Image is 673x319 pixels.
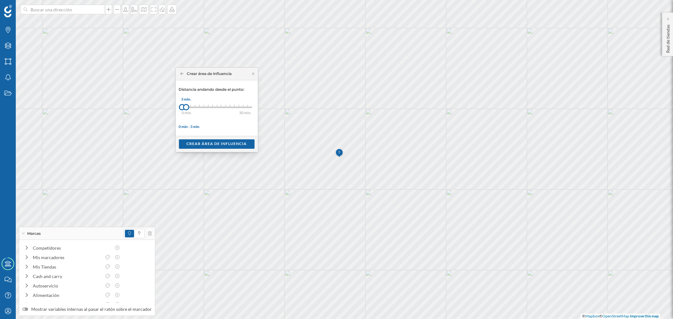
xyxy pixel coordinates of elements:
[33,245,111,251] div: Competidores
[178,96,194,102] div: 3 min.
[22,306,152,312] label: Mostrar variables internas al pasar el ratón sobre el marcador
[179,124,255,130] div: 0 min - 3 min
[33,264,102,270] div: Mis Tiendas
[33,292,102,299] div: Alimentación
[33,273,102,280] div: Cash and carry
[180,71,232,77] div: Crear área de influencia
[585,314,599,318] a: Mapbox
[27,231,41,236] span: Marcas
[33,282,102,289] div: Autoservicio
[182,110,198,116] div: 0 min.
[239,110,265,116] div: 30 min.
[335,147,343,159] img: Marker
[4,5,12,17] img: Geoblink Logo
[665,22,671,53] p: Red de tiendas
[581,314,660,319] div: © ©
[13,4,35,10] span: Soporte
[33,301,102,308] div: Hipermercados
[630,314,659,318] a: Improve this map
[179,87,255,92] p: Distancia andando desde el punto:
[33,254,102,261] div: Mis marcadores
[602,314,629,318] a: OpenStreetMap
